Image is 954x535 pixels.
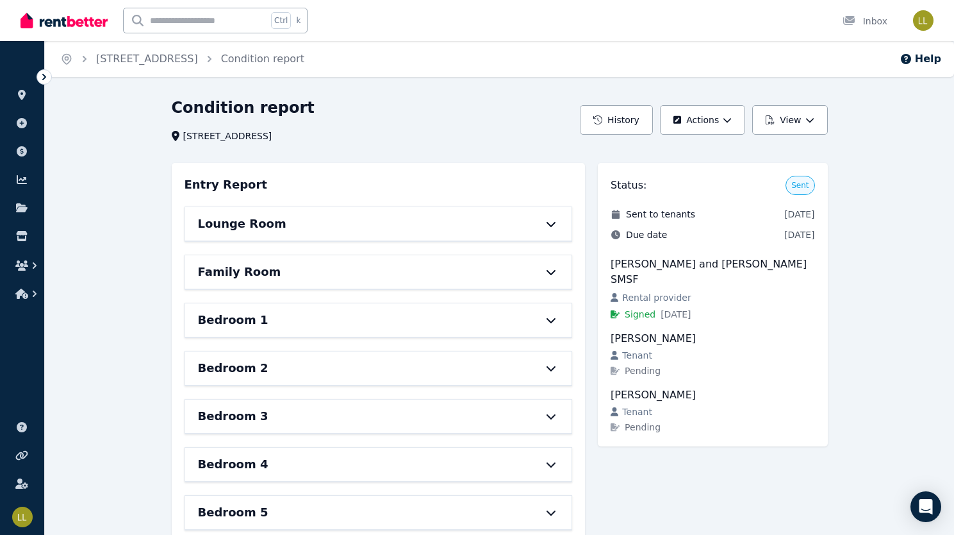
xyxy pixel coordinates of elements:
[12,507,33,527] img: Lillian Li
[913,10,933,31] img: Lillian Li
[221,53,304,65] a: Condition report
[661,308,691,321] span: [DATE]
[611,387,814,403] div: [PERSON_NAME]
[910,491,941,522] div: Open Intercom Messenger
[611,257,814,287] div: [PERSON_NAME] and [PERSON_NAME] SMSF
[626,208,695,221] span: Sent to tenants
[622,405,652,418] span: Tenant
[185,176,267,194] h3: Entry Report
[784,228,814,241] span: [DATE]
[626,228,667,241] span: Due date
[611,178,646,193] h3: Status:
[611,331,814,346] div: [PERSON_NAME]
[625,308,655,321] span: Signed
[198,455,268,473] h6: Bedroom 4
[752,105,827,135] button: View
[45,41,320,77] nav: Breadcrumb
[900,51,941,67] button: Help
[172,98,315,118] h1: Condition report
[625,421,661,434] span: Pending
[296,15,300,26] span: k
[198,215,286,233] h6: Lounge Room
[660,105,745,135] button: Actions
[198,311,268,329] h6: Bedroom 1
[622,349,652,362] span: Tenant
[96,53,198,65] a: [STREET_ADDRESS]
[198,504,268,522] h6: Bedroom 5
[843,15,887,28] div: Inbox
[21,11,108,30] img: RentBetter
[198,263,281,281] h6: Family Room
[271,12,291,29] span: Ctrl
[580,105,653,135] button: History
[791,180,809,191] span: Sent
[625,364,661,377] span: Pending
[784,208,814,221] span: [DATE]
[198,359,268,377] h6: Bedroom 2
[622,291,691,304] span: Rental provider
[183,130,272,142] span: [STREET_ADDRESS]
[198,407,268,425] h6: Bedroom 3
